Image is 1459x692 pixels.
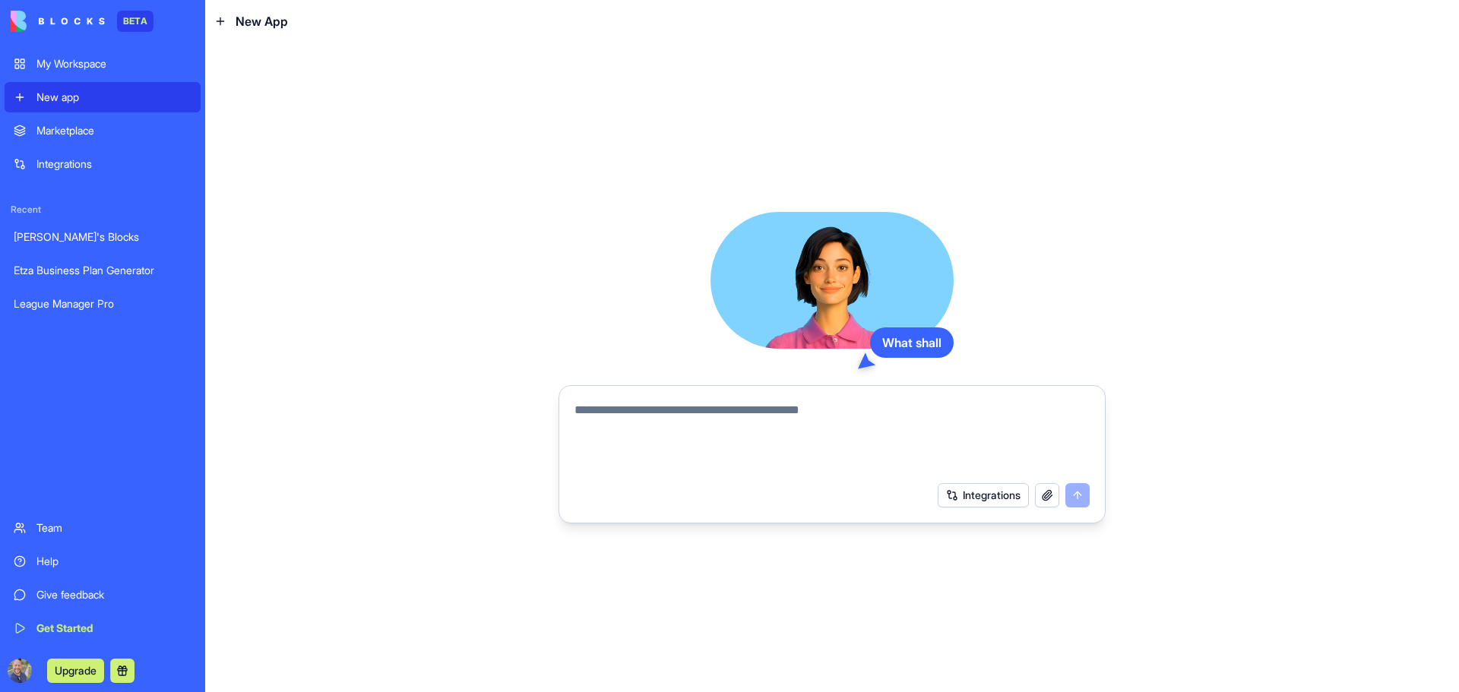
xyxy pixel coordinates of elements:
div: Team [36,520,191,536]
a: Team [5,513,201,543]
div: [PERSON_NAME]'s Blocks [14,229,191,245]
div: New app [36,90,191,105]
div: Get Started [36,621,191,636]
img: logo [11,11,105,32]
a: Upgrade [47,662,104,678]
a: Marketplace [5,115,201,146]
span: New App [236,12,288,30]
button: Upgrade [47,659,104,683]
a: Help [5,546,201,577]
a: Get Started [5,613,201,643]
div: Help [36,554,191,569]
a: Integrations [5,149,201,179]
button: Integrations [938,483,1029,507]
div: What shall [870,327,954,358]
div: My Workspace [36,56,191,71]
div: Etza Business Plan Generator [14,263,191,278]
div: Give feedback [36,587,191,602]
div: Marketplace [36,123,191,138]
a: [PERSON_NAME]'s Blocks [5,222,201,252]
a: BETA [11,11,153,32]
a: Etza Business Plan Generator [5,255,201,286]
div: League Manager Pro [14,296,191,311]
span: Recent [5,204,201,216]
a: My Workspace [5,49,201,79]
a: League Manager Pro [5,289,201,319]
div: BETA [117,11,153,32]
img: ACg8ocIBv2xUw5HL-81t5tGPgmC9Ph1g_021R3Lypww5hRQve9x1lELB=s96-c [8,659,32,683]
div: Integrations [36,156,191,172]
a: Give feedback [5,580,201,610]
a: New app [5,82,201,112]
